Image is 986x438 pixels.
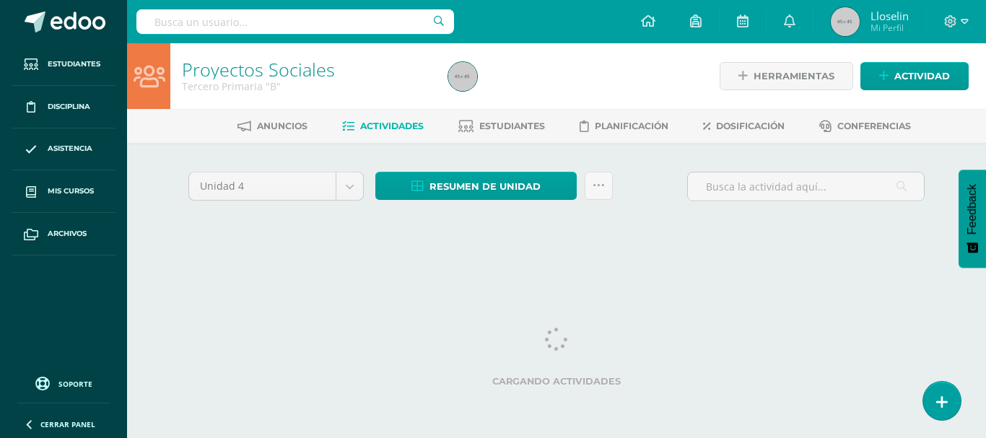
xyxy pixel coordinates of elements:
[837,121,911,131] span: Conferencias
[182,57,335,82] a: Proyectos Sociales
[831,7,860,36] img: 45x45
[448,62,477,91] img: 45x45
[966,184,979,235] span: Feedback
[48,58,100,70] span: Estudiantes
[12,213,115,255] a: Archivos
[12,43,115,86] a: Estudiantes
[580,115,668,138] a: Planificación
[188,376,925,387] label: Cargando actividades
[479,121,545,131] span: Estudiantes
[237,115,307,138] a: Anuncios
[754,63,834,89] span: Herramientas
[342,115,424,138] a: Actividades
[58,379,92,389] span: Soporte
[688,172,924,201] input: Busca la actividad aquí...
[429,173,541,200] span: Resumen de unidad
[458,115,545,138] a: Estudiantes
[12,128,115,171] a: Asistencia
[595,121,668,131] span: Planificación
[136,9,454,34] input: Busca un usuario...
[40,419,95,429] span: Cerrar panel
[189,172,363,200] a: Unidad 4
[871,9,909,23] span: Lloselin
[12,86,115,128] a: Disciplina
[716,121,785,131] span: Dosificación
[959,170,986,268] button: Feedback - Mostrar encuesta
[257,121,307,131] span: Anuncios
[871,22,909,34] span: Mi Perfil
[48,143,92,154] span: Asistencia
[12,170,115,213] a: Mis cursos
[200,172,325,200] span: Unidad 4
[48,101,90,113] span: Disciplina
[182,79,431,93] div: Tercero Primaria 'B'
[48,228,87,240] span: Archivos
[375,172,577,200] a: Resumen de unidad
[17,373,110,393] a: Soporte
[720,62,853,90] a: Herramientas
[703,115,785,138] a: Dosificación
[360,121,424,131] span: Actividades
[894,63,950,89] span: Actividad
[860,62,969,90] a: Actividad
[182,59,431,79] h1: Proyectos Sociales
[819,115,911,138] a: Conferencias
[48,185,94,197] span: Mis cursos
